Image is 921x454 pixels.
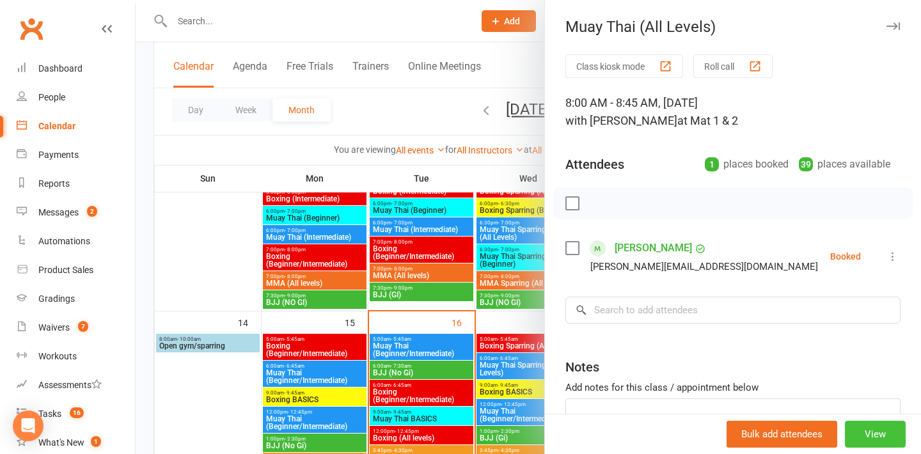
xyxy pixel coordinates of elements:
div: Calendar [38,121,75,131]
button: Roll call [693,54,773,78]
a: Assessments [17,371,135,400]
div: Automations [38,236,90,246]
a: Clubworx [15,13,47,45]
div: Reports [38,178,70,189]
input: Search to add attendees [565,297,901,324]
a: Product Sales [17,256,135,285]
div: [PERSON_NAME][EMAIL_ADDRESS][DOMAIN_NAME] [590,258,818,275]
span: 1 [91,436,101,447]
a: Tasks 16 [17,400,135,428]
div: 39 [799,157,813,171]
button: Bulk add attendees [727,421,837,448]
span: 16 [70,407,84,418]
div: Booked [830,252,861,261]
div: What's New [38,437,84,448]
span: with [PERSON_NAME] [565,114,677,127]
div: Workouts [38,351,77,361]
a: [PERSON_NAME] [615,238,692,258]
a: Reports [17,169,135,198]
div: Open Intercom Messenger [13,411,43,441]
a: People [17,83,135,112]
div: People [38,92,65,102]
div: Product Sales [38,265,93,275]
div: Add notes for this class / appointment below [565,380,901,395]
div: Attendees [565,155,624,173]
a: Calendar [17,112,135,141]
button: View [845,421,906,448]
div: Tasks [38,409,61,419]
button: Class kiosk mode [565,54,683,78]
div: places available [799,155,890,173]
div: Gradings [38,294,75,304]
span: 2 [87,206,97,217]
div: places booked [705,155,789,173]
div: Dashboard [38,63,83,74]
div: Notes [565,358,599,376]
span: 7 [78,321,88,332]
a: Payments [17,141,135,169]
a: Workouts [17,342,135,371]
a: Waivers 7 [17,313,135,342]
div: Waivers [38,322,70,333]
a: Automations [17,227,135,256]
a: Dashboard [17,54,135,83]
div: 8:00 AM - 8:45 AM, [DATE] [565,94,901,130]
a: Messages 2 [17,198,135,227]
div: Messages [38,207,79,217]
a: Gradings [17,285,135,313]
div: Muay Thai (All Levels) [545,18,921,36]
div: Payments [38,150,79,160]
div: 1 [705,157,719,171]
span: at Mat 1 & 2 [677,114,738,127]
div: Assessments [38,380,102,390]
